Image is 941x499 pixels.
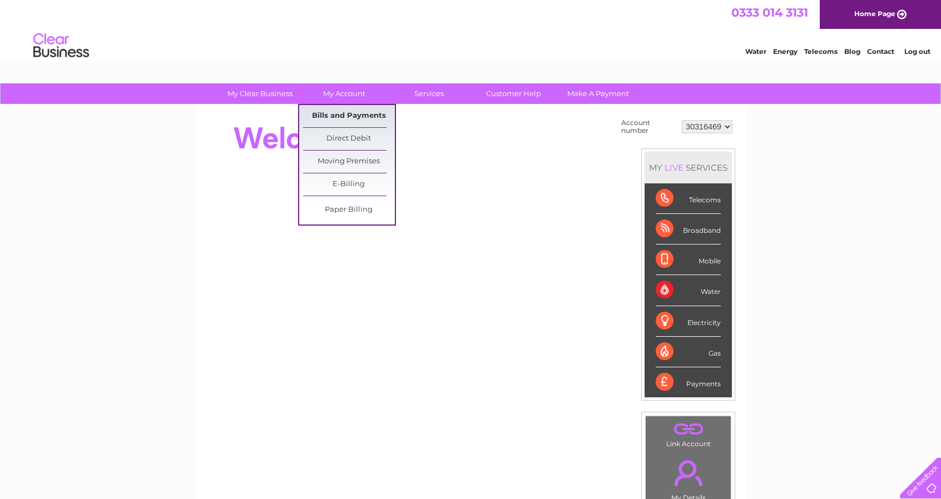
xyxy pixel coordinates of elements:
[656,214,721,244] div: Broadband
[645,152,732,183] div: MY SERVICES
[618,116,679,137] td: Account number
[303,105,395,127] a: Bills and Payments
[844,47,860,56] a: Blog
[303,173,395,196] a: E-Billing
[303,199,395,221] a: Paper Billing
[867,47,894,56] a: Contact
[731,6,808,19] a: 0333 014 3131
[904,47,930,56] a: Log out
[552,83,644,104] a: Make A Payment
[745,47,766,56] a: Water
[383,83,475,104] a: Services
[33,29,90,63] img: logo.png
[773,47,798,56] a: Energy
[648,419,728,438] a: .
[468,83,559,104] a: Customer Help
[662,162,686,173] div: LIVE
[656,337,721,367] div: Gas
[804,47,838,56] a: Telecoms
[656,244,721,275] div: Mobile
[656,306,721,337] div: Electricity
[303,151,395,173] a: Moving Premises
[303,128,395,150] a: Direct Debit
[209,6,734,54] div: Clear Business is a trading name of Verastar Limited (registered in [GEOGRAPHIC_DATA] No. 3667643...
[299,83,390,104] a: My Account
[645,416,731,451] td: Link Account
[214,83,306,104] a: My Clear Business
[656,183,721,214] div: Telecoms
[656,275,721,306] div: Water
[656,367,721,397] div: Payments
[648,453,728,492] a: .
